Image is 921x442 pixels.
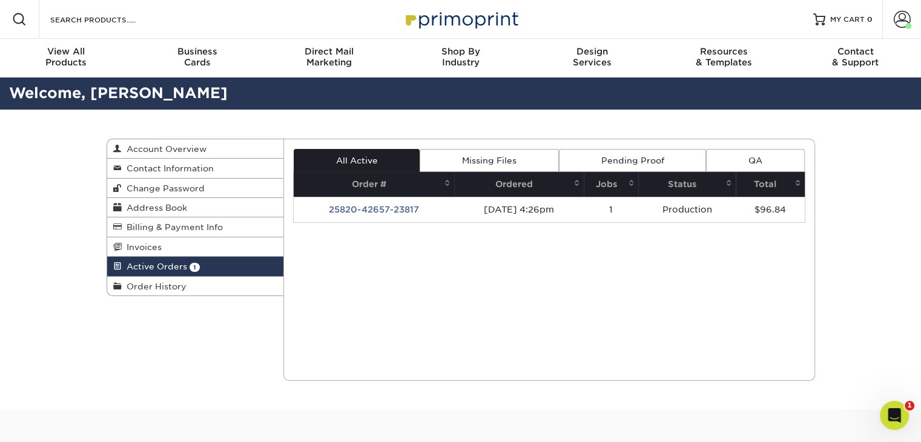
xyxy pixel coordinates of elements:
th: Status [638,172,736,197]
td: $96.84 [736,197,805,222]
a: Pending Proof [559,149,706,172]
a: Missing Files [420,149,558,172]
a: DesignServices [526,39,658,78]
span: Business [131,46,263,57]
span: Contact Information [122,163,214,173]
span: 1 [905,401,914,411]
span: Direct Mail [263,46,395,57]
span: Contact [790,46,921,57]
iframe: Google Customer Reviews [3,405,103,438]
span: Change Password [122,183,205,193]
div: Cards [131,46,263,68]
span: Shop By [395,46,526,57]
div: Industry [395,46,526,68]
a: Invoices [107,237,284,257]
a: All Active [294,149,420,172]
a: Active Orders 1 [107,257,284,276]
div: & Templates [658,46,789,68]
a: Shop ByIndustry [395,39,526,78]
a: Resources& Templates [658,39,789,78]
a: Order History [107,277,284,295]
div: Services [526,46,658,68]
iframe: Intercom live chat [880,401,909,430]
a: Address Book [107,198,284,217]
td: 25820-42657-23817 [294,197,454,222]
div: Marketing [263,46,395,68]
span: Account Overview [122,144,206,154]
span: 0 [867,15,873,24]
td: [DATE] 4:26pm [454,197,584,222]
td: Production [638,197,736,222]
th: Total [736,172,805,197]
a: BusinessCards [131,39,263,78]
a: Change Password [107,179,284,198]
span: Order History [122,282,187,291]
th: Jobs [584,172,638,197]
a: QA [706,149,804,172]
span: MY CART [830,15,865,25]
a: Contact& Support [790,39,921,78]
td: 1 [584,197,638,222]
th: Ordered [454,172,584,197]
span: Billing & Payment Info [122,222,223,232]
span: Design [526,46,658,57]
input: SEARCH PRODUCTS..... [49,12,167,27]
a: Contact Information [107,159,284,178]
th: Order # [294,172,454,197]
a: Account Overview [107,139,284,159]
span: Invoices [122,242,162,252]
span: Active Orders [122,262,187,271]
span: Address Book [122,203,187,213]
span: Resources [658,46,789,57]
img: Primoprint [400,6,521,32]
a: Direct MailMarketing [263,39,395,78]
div: & Support [790,46,921,68]
span: 1 [190,263,200,272]
a: Billing & Payment Info [107,217,284,237]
